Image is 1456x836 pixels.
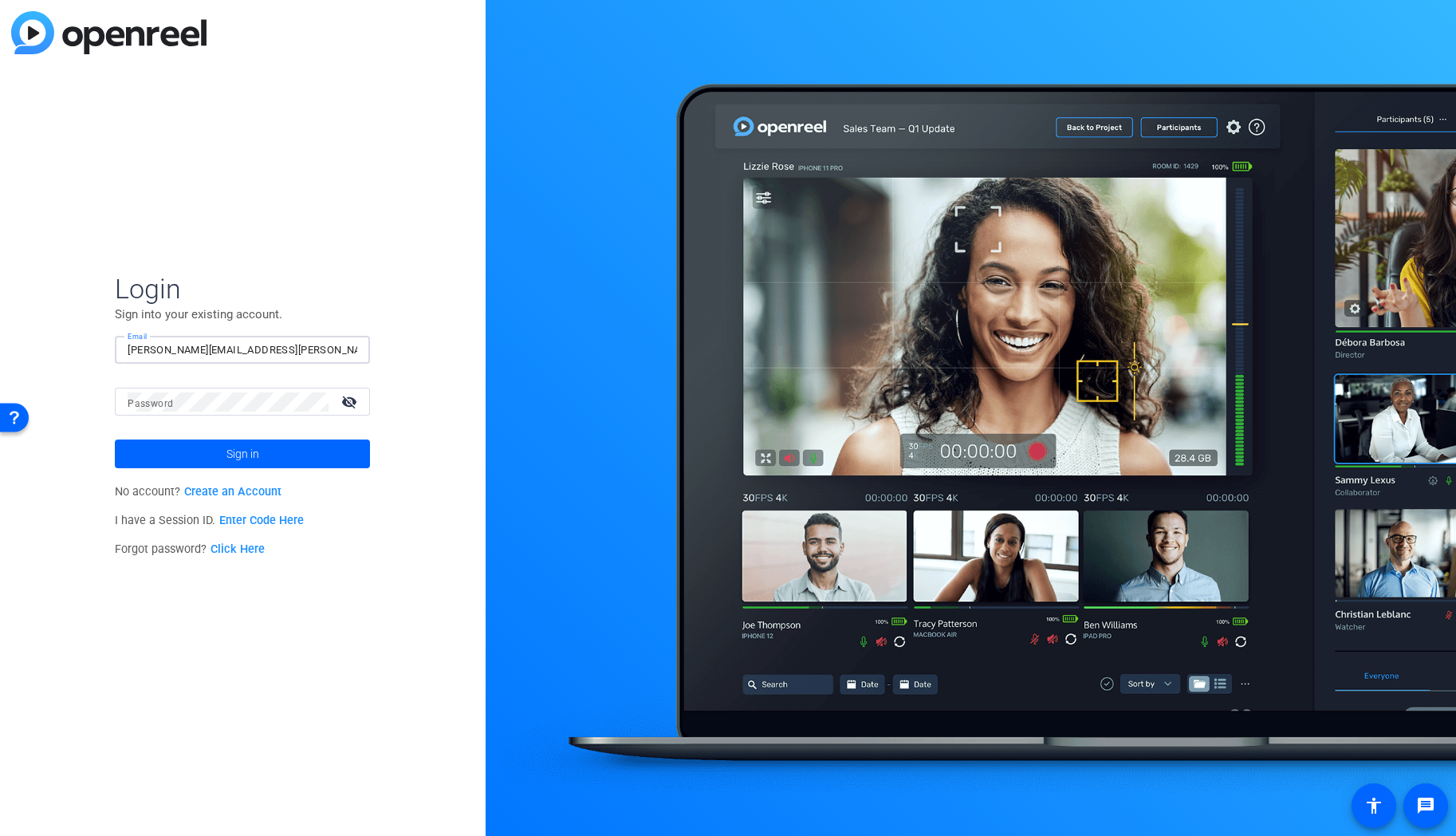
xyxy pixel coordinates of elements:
mat-label: Email [128,332,148,341]
span: Forgot password? [115,542,265,556]
img: blue-gradient.svg [11,11,207,54]
span: Sign in [226,434,259,474]
span: Login [115,272,370,306]
button: Sign in [115,440,370,468]
input: Enter Email Address [128,341,357,360]
mat-icon: accessibility [1364,796,1383,815]
a: Enter Code Here [219,514,304,527]
span: No account? [115,485,281,499]
span: I have a Session ID. [115,514,304,527]
mat-label: Password [128,398,173,409]
a: Click Here [211,542,265,556]
p: Sign into your existing account. [115,306,370,323]
mat-icon: message [1416,796,1435,815]
mat-icon: visibility_off [332,390,370,413]
a: Create an Account [184,485,281,499]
